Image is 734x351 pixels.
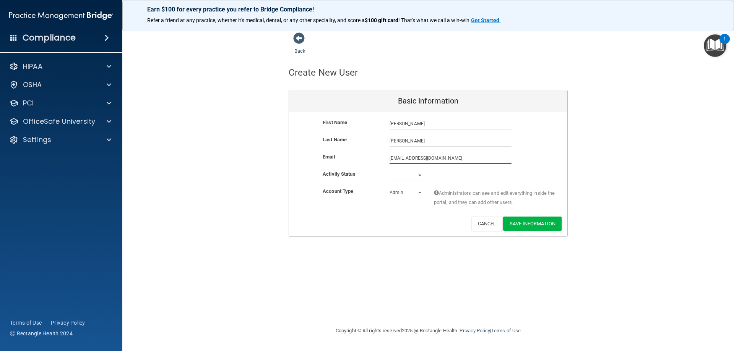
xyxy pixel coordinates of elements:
[9,99,111,108] a: PCI
[471,17,500,23] a: Get Started
[460,328,490,333] a: Privacy Policy
[147,6,709,13] p: Earn $100 for every practice you refer to Bridge Compliance!
[23,32,76,43] h4: Compliance
[323,154,335,160] b: Email
[398,17,471,23] span: ! That's what we call a win-win.
[491,328,521,333] a: Terms of Use
[323,171,356,177] b: Activity Status
[323,188,353,194] b: Account Type
[9,135,111,144] a: Settings
[23,80,42,89] p: OSHA
[503,217,562,231] button: Save Information
[23,99,34,108] p: PCI
[289,319,568,343] div: Copyright © All rights reserved 2025 @ Rectangle Health | |
[9,117,111,126] a: OfficeSafe University
[289,68,358,78] h4: Create New User
[23,62,42,71] p: HIPAA
[23,117,95,126] p: OfficeSafe University
[294,39,305,54] a: Back
[289,90,567,112] div: Basic Information
[147,17,365,23] span: Refer a friend at any practice, whether it's medical, dental, or any other speciality, and score a
[365,17,398,23] strong: $100 gift card
[10,319,42,327] a: Terms of Use
[434,189,556,207] span: Administrators can see and edit everything inside the portal, and they can add other users.
[10,330,73,337] span: Ⓒ Rectangle Health 2024
[9,62,111,71] a: HIPAA
[323,120,347,125] b: First Name
[23,135,51,144] p: Settings
[323,137,347,142] b: Last Name
[704,34,726,57] button: Open Resource Center, 1 new notification
[471,17,499,23] strong: Get Started
[9,80,111,89] a: OSHA
[9,8,113,23] img: PMB logo
[51,319,85,327] a: Privacy Policy
[723,39,726,49] div: 1
[471,217,502,231] button: Cancel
